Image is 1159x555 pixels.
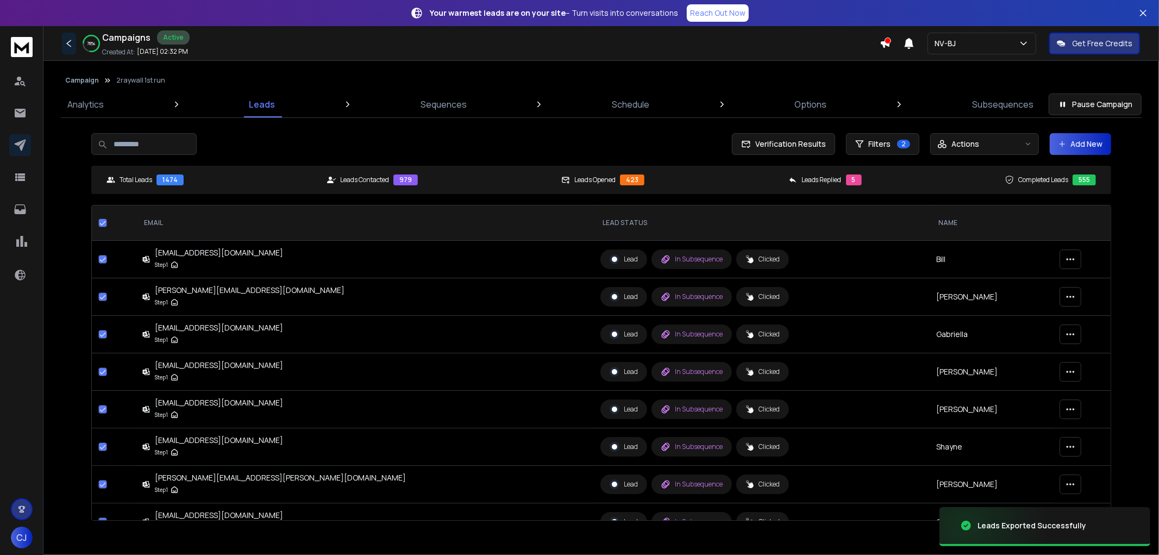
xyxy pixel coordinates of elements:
[340,176,389,184] p: Leads Contacted
[155,360,283,371] div: [EMAIL_ADDRESS][DOMAIN_NAME]
[1073,174,1096,185] div: 555
[430,8,678,18] p: – Turn visits into conversations
[1072,38,1132,49] p: Get Free Credits
[67,98,104,111] p: Analytics
[1050,133,1111,155] button: Add New
[157,30,190,45] div: Active
[661,367,723,377] div: In Subsequence
[978,520,1086,531] div: Leads Exported Successfully
[972,98,1033,111] p: Subsequences
[897,140,910,148] span: 2
[610,254,638,264] div: Lead
[155,297,168,308] p: Step 1
[155,322,283,333] div: [EMAIL_ADDRESS][DOMAIN_NAME]
[687,4,749,22] a: Reach Out Now
[421,98,467,111] p: Sequences
[930,316,1053,353] td: Gabriella
[11,527,33,548] button: CJ
[393,174,418,185] div: 979
[745,330,780,339] div: Clicked
[745,255,780,264] div: Clicked
[620,174,644,185] div: 423
[745,517,780,526] div: Clicked
[610,517,638,527] div: Lead
[574,176,616,184] p: Leads Opened
[155,484,168,495] p: Step 1
[155,472,406,483] div: [PERSON_NAME][EMAIL_ADDRESS][PERSON_NAME][DOMAIN_NAME]
[249,98,275,111] p: Leads
[610,292,638,302] div: Lead
[935,38,960,49] p: NV-BJ
[612,98,649,111] p: Schedule
[966,91,1040,117] a: Subsequences
[745,405,780,414] div: Clicked
[661,292,723,302] div: In Subsequence
[930,353,1053,391] td: [PERSON_NAME]
[65,76,99,85] button: Campaign
[745,480,780,489] div: Clicked
[846,174,862,185] div: 5
[102,48,135,57] p: Created At:
[610,367,638,377] div: Lead
[801,176,842,184] p: Leads Replied
[745,442,780,451] div: Clicked
[156,174,184,185] div: 1474
[610,442,638,452] div: Lead
[930,391,1053,428] td: [PERSON_NAME]
[137,47,188,56] p: [DATE] 02:32 PM
[661,254,723,264] div: In Subsequence
[745,367,780,376] div: Clicked
[155,285,344,296] div: [PERSON_NAME][EMAIL_ADDRESS][DOMAIN_NAME]
[661,404,723,414] div: In Subsequence
[661,329,723,339] div: In Subsequence
[155,447,168,458] p: Step 1
[795,98,827,111] p: Options
[430,8,566,18] strong: Your warmest leads are on your site
[155,372,168,383] p: Step 1
[102,31,151,44] h1: Campaigns
[930,205,1053,241] th: NAME
[120,176,152,184] p: Total Leads
[930,428,1053,466] td: Shayne
[1049,33,1140,54] button: Get Free Credits
[155,510,283,521] div: [EMAIL_ADDRESS][DOMAIN_NAME]
[745,292,780,301] div: Clicked
[594,205,930,241] th: LEAD STATUS
[242,91,281,117] a: Leads
[135,205,594,241] th: EMAIL
[1049,93,1142,115] button: Pause Campaign
[661,442,723,452] div: In Subsequence
[610,404,638,414] div: Lead
[11,37,33,57] img: logo
[155,334,168,345] p: Step 1
[868,139,891,149] span: Filters
[661,479,723,489] div: In Subsequence
[930,503,1053,541] td: Grant
[61,91,110,117] a: Analytics
[732,133,835,155] button: Verification Results
[1018,176,1068,184] p: Completed Leads
[751,139,826,149] span: Verification Results
[155,397,283,408] div: [EMAIL_ADDRESS][DOMAIN_NAME]
[610,479,638,489] div: Lead
[87,40,96,47] p: 78 %
[951,139,979,149] p: Actions
[930,278,1053,316] td: [PERSON_NAME]
[610,329,638,339] div: Lead
[155,409,168,420] p: Step 1
[788,91,834,117] a: Options
[155,259,168,270] p: Step 1
[690,8,745,18] p: Reach Out Now
[930,466,1053,503] td: [PERSON_NAME]
[414,91,473,117] a: Sequences
[930,241,1053,278] td: Bill
[846,133,919,155] button: Filters2
[605,91,656,117] a: Schedule
[155,435,283,446] div: [EMAIL_ADDRESS][DOMAIN_NAME]
[155,247,283,258] div: [EMAIL_ADDRESS][DOMAIN_NAME]
[116,76,165,85] p: 2raywall 1st run
[661,517,723,527] div: In Subsequence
